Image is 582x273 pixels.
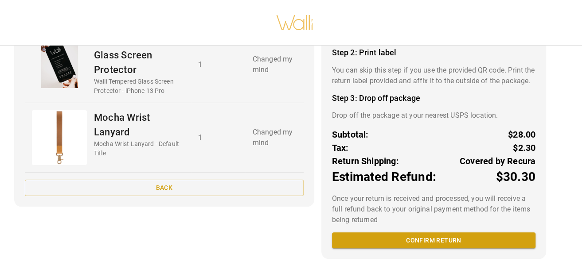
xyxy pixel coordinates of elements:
[94,110,184,139] p: Mocha Wrist Lanyard
[25,180,304,196] button: Back
[198,59,238,70] p: 1
[332,168,436,186] p: Estimated Refund:
[253,54,297,75] p: Changed my mind
[94,139,184,158] p: Mocha Wrist Lanyard - Default Title
[332,110,535,121] p: Drop off the package at your nearest USPS location.
[332,193,535,225] p: Once your return is received and processed, you will receive a full refund back to your original ...
[332,65,535,86] p: You can skip this step if you use the provided QR code. Print the return label provided and affix...
[332,154,399,168] p: Return Shipping:
[253,127,297,148] p: Changed my mind
[460,154,535,168] p: Covered by Recura
[276,4,314,42] img: walli-inc.myshopify.com
[332,93,535,103] h4: Step 3: Drop off package
[508,128,535,141] p: $28.00
[94,77,184,96] p: Walli Tempered Glass Screen Protector - iPhone 13 Pro
[332,48,535,58] h4: Step 2: Print label
[332,128,369,141] p: Subtotal:
[513,141,535,154] p: $2.30
[332,141,349,154] p: Tax:
[94,33,184,77] p: Walli Tempered Glass Screen Protector
[198,132,238,143] p: 1
[496,168,535,186] p: $30.30
[332,232,535,249] button: Confirm return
